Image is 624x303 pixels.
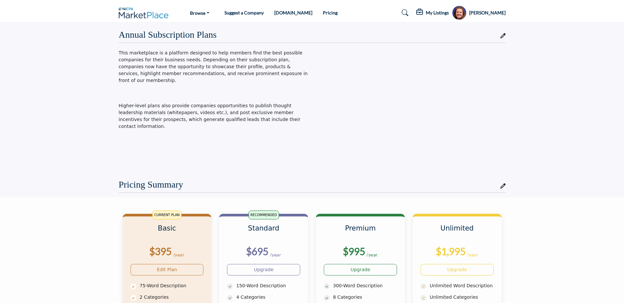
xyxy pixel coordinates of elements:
a: [DOMAIN_NAME] [274,10,312,15]
h3: Basic [131,224,204,241]
img: Site Logo [119,8,172,18]
p: Higher-level plans also provide companies opportunities to publish thought leadership materials (... [119,102,309,130]
button: Show hide supplier dropdown [452,6,467,20]
sub: /year [270,252,281,257]
a: Upgrade [324,264,397,275]
a: Suggest a Company [224,10,264,15]
b: $695 [246,245,268,257]
h2: Pricing Summary [119,179,183,190]
h5: My Listings [426,10,449,16]
p: 2 Categories [140,294,204,301]
a: Pricing [323,10,338,15]
sub: /year [467,252,479,257]
a: Search [395,8,413,18]
p: 8 Categories [333,294,397,301]
b: $1,995 [436,245,466,257]
p: 300-Word Description [333,282,397,289]
p: This marketplace is a platform designed to help members find the best possible companies for thei... [119,50,309,98]
b: $395 [149,245,172,257]
a: Browse [185,8,214,17]
h5: [PERSON_NAME] [469,10,506,16]
p: 150-Word Description [236,282,300,289]
p: Unlimited Word Description [430,282,494,289]
h2: Annual Subscription Plans [119,29,217,40]
a: Upgrade [421,264,494,275]
div: My Listings [416,9,449,17]
h3: Premium [324,224,397,241]
span: CURRENT PLAN [152,211,181,219]
span: RECOMMENDED [248,211,279,219]
p: Unlimited Categories [430,294,494,301]
h3: Unlimited [421,224,494,241]
h3: Standard [227,224,300,241]
b: $995 [343,245,365,257]
sub: /year [173,252,185,257]
p: 75-Word Description [140,282,204,289]
a: Upgrade [227,264,300,275]
p: 4 Categories [236,294,300,301]
sub: /year [366,252,378,257]
a: Edit Plan [131,264,204,275]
